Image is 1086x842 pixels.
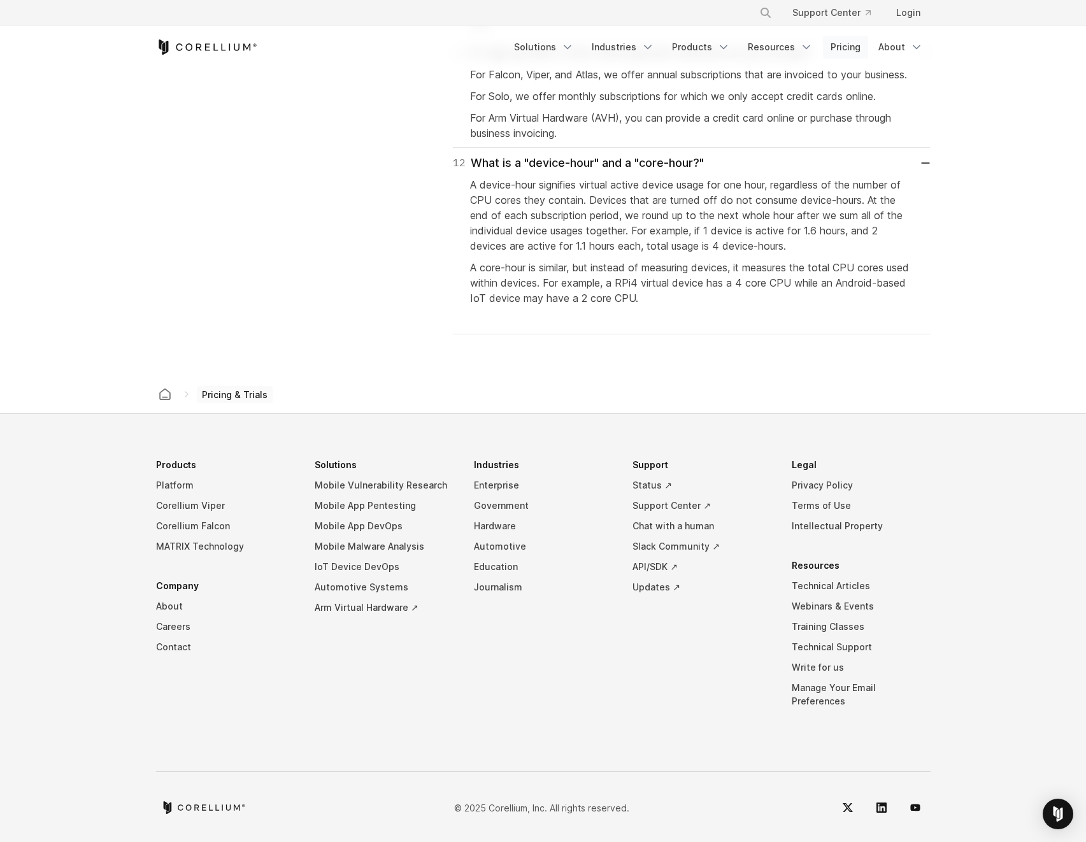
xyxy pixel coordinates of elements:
a: IoT Device DevOps [315,557,454,577]
a: Government [474,496,613,516]
span: 12 [453,154,466,172]
a: Platform [156,475,295,496]
a: Products [664,36,738,59]
a: Terms of Use [792,496,931,516]
div: What is a "device-hour" and a "core-hour?" [453,154,704,172]
a: LinkedIn [866,792,897,823]
a: Chat with a human [632,516,771,536]
a: Enterprise [474,475,613,496]
a: Webinars & Events [792,596,931,617]
p: A core-hour is similar, but instead of measuring devices, it measures the total CPU cores used wi... [470,260,913,306]
a: Careers [156,617,295,637]
a: Technical Support [792,637,931,657]
p: © 2025 Corellium, Inc. All rights reserved. [454,801,629,815]
a: Mobile Malware Analysis [315,536,454,557]
div: Navigation Menu [744,1,931,24]
div: Navigation Menu [506,36,931,59]
a: About [156,596,295,617]
a: Corellium Falcon [156,516,295,536]
a: Industries [584,36,662,59]
a: Education [474,557,613,577]
a: Contact [156,637,295,657]
a: Hardware [474,516,613,536]
a: 12What is a "device-hour" and a "core-hour?" [453,154,930,172]
a: Corellium Viper [156,496,295,516]
a: Journalism [474,577,613,597]
a: Resources [740,36,820,59]
a: Slack Community ↗ [632,536,771,557]
a: Automotive [474,536,613,557]
a: Status ↗ [632,475,771,496]
p: A device-hour signifies virtual active device usage for one hour, regardless of the number of CPU... [470,177,913,253]
a: Corellium home [154,385,176,403]
a: About [871,36,931,59]
a: Technical Articles [792,576,931,596]
p: For Falcon, Viper, and Atlas, we offer annual subscriptions that are invoiced to your business. [470,67,913,82]
a: Updates ↗ [632,577,771,597]
a: Arm Virtual Hardware ↗ [315,597,454,618]
a: Solutions [506,36,582,59]
a: YouTube [900,792,931,823]
a: Training Classes [792,617,931,637]
a: Support Center ↗ [632,496,771,516]
p: For Solo, we offer monthly subscriptions for which we only accept credit cards online. [470,89,913,104]
a: Write for us [792,657,931,678]
a: Support Center [782,1,881,24]
a: Privacy Policy [792,475,931,496]
a: API/SDK ↗ [632,557,771,577]
a: Login [886,1,931,24]
a: Corellium home [161,801,246,814]
a: Mobile Vulnerability Research [315,475,454,496]
span: Pricing & Trials [197,386,273,404]
a: Manage Your Email Preferences [792,678,931,711]
a: Pricing [823,36,868,59]
p: For Arm Virtual Hardware (AVH), you can provide a credit card online or purchase through business... [470,110,913,141]
a: Corellium Home [156,39,257,55]
a: Automotive Systems [315,577,454,597]
a: Mobile App Pentesting [315,496,454,516]
button: Search [754,1,777,24]
a: MATRIX Technology [156,536,295,557]
div: Open Intercom Messenger [1043,799,1073,829]
a: Twitter [832,792,863,823]
div: Navigation Menu [156,455,931,731]
a: Intellectual Property [792,516,931,536]
a: Mobile App DevOps [315,516,454,536]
